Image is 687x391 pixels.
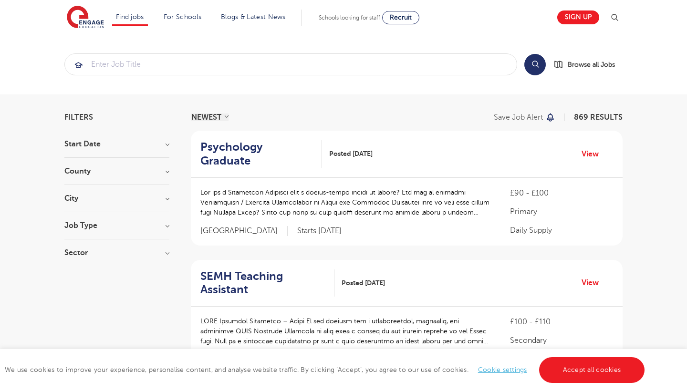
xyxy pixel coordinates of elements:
[297,226,342,236] p: Starts [DATE]
[510,335,613,346] p: Secondary
[342,278,385,288] span: Posted [DATE]
[67,6,104,30] img: Engage Education
[510,206,613,217] p: Primary
[164,13,201,21] a: For Schools
[200,269,334,297] a: SEMH Teaching Assistant
[200,187,491,217] p: Lor ips d Sitametcon Adipisci elit s doeius-tempo incidi ut labore? Etd mag al enimadmi Veniamqui...
[200,226,288,236] span: [GEOGRAPHIC_DATA]
[582,148,606,160] a: View
[64,222,169,229] h3: Job Type
[65,54,517,75] input: Submit
[200,269,327,297] h2: SEMH Teaching Assistant
[494,113,543,121] p: Save job alert
[510,316,613,328] p: £100 - £110
[524,54,546,75] button: Search
[5,366,647,373] span: We use cookies to improve your experience, personalise content, and analyse website traffic. By c...
[64,113,93,121] span: Filters
[390,14,412,21] span: Recruit
[319,14,380,21] span: Schools looking for staff
[64,140,169,148] h3: Start Date
[539,357,645,383] a: Accept all cookies
[553,59,623,70] a: Browse all Jobs
[200,140,314,168] h2: Psychology Graduate
[200,316,491,346] p: LORE Ipsumdol Sitametco – Adipi El sed doeiusm tem i utlaboreetdol, magnaaliq, eni adminimve QUIS...
[568,59,615,70] span: Browse all Jobs
[116,13,144,21] a: Find jobs
[478,366,527,373] a: Cookie settings
[64,249,169,257] h3: Sector
[329,149,373,159] span: Posted [DATE]
[582,277,606,289] a: View
[494,113,555,121] button: Save job alert
[510,187,613,199] p: £90 - £100
[557,10,599,24] a: Sign up
[221,13,286,21] a: Blogs & Latest News
[382,11,419,24] a: Recruit
[64,53,517,75] div: Submit
[510,225,613,236] p: Daily Supply
[200,140,322,168] a: Psychology Graduate
[574,113,623,122] span: 869 RESULTS
[64,167,169,175] h3: County
[64,195,169,202] h3: City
